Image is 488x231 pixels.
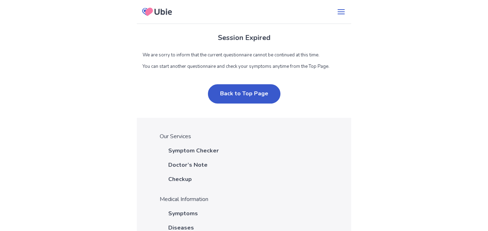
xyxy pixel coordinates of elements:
a: Symptom Checker [168,146,219,155]
a: Symptoms [168,209,198,218]
p: Our Services [160,132,343,141]
a: Checkup [168,175,192,184]
p: You can start another questionnaire and check your symptoms anytime from the Top Page. [143,63,345,70]
p: Medical Information [160,195,343,204]
h1: Session Expired [143,32,345,43]
button: Back to Top Page [208,84,280,104]
button: menu [331,5,351,19]
p: We are sorry to inform that the current questionnaire cannot be continued at this time. [143,52,345,59]
a: Doctor’s Note [168,161,208,169]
